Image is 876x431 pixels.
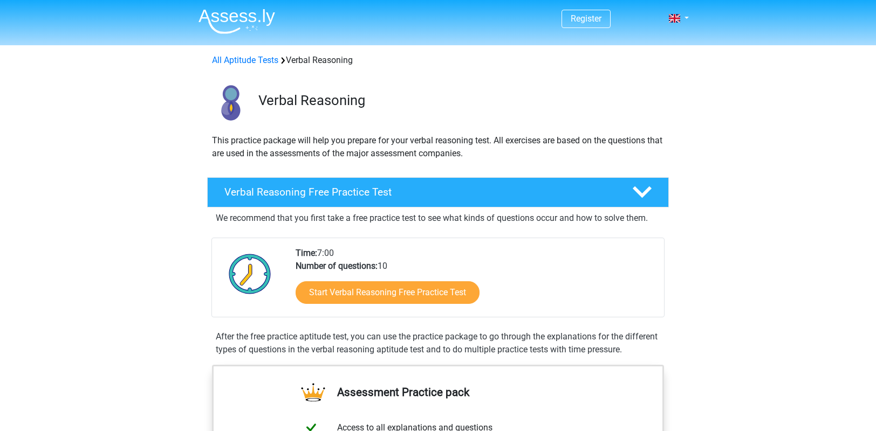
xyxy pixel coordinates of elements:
[296,281,480,304] a: Start Verbal Reasoning Free Practice Test
[208,80,254,126] img: verbal reasoning
[216,212,660,225] p: We recommend that you first take a free practice test to see what kinds of questions occur and ho...
[203,177,673,207] a: Verbal Reasoning Free Practice Test
[258,92,660,109] h3: Verbal Reasoning
[212,55,278,65] a: All Aptitude Tests
[211,330,665,356] div: After the free practice aptitude test, you can use the practice package to go through the explana...
[571,13,601,24] a: Register
[223,247,277,301] img: Clock
[296,248,317,258] b: Time:
[224,186,615,198] h4: Verbal Reasoning Free Practice Test
[199,9,275,34] img: Assessly
[296,261,378,271] b: Number of questions:
[288,247,663,317] div: 7:00 10
[212,134,664,160] p: This practice package will help you prepare for your verbal reasoning test. All exercises are bas...
[208,54,668,67] div: Verbal Reasoning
